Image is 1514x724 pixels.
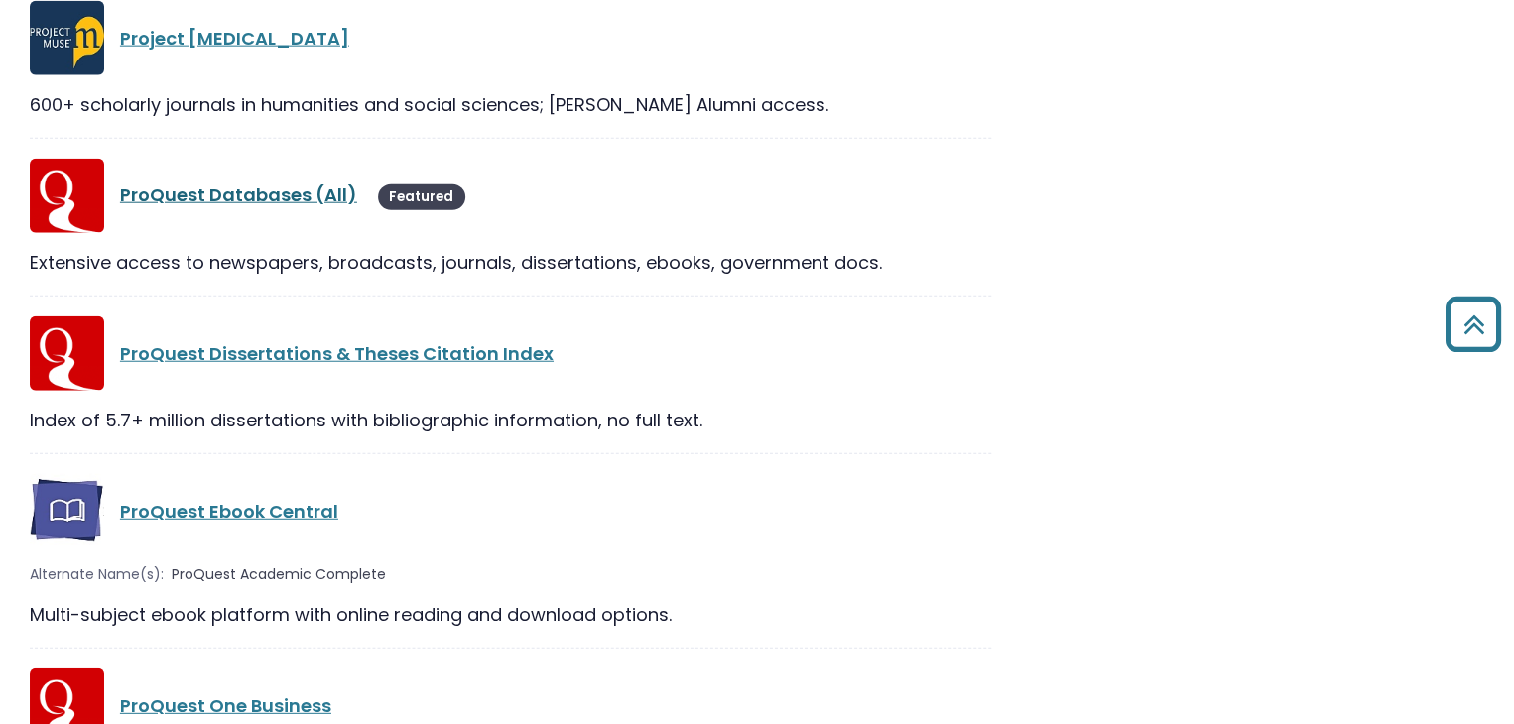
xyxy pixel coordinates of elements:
[30,249,991,276] div: Extensive access to newspapers, broadcasts, journals, dissertations, ebooks, government docs.
[30,407,991,433] div: Index of 5.7+ million dissertations with bibliographic information, no full text.
[120,693,331,718] a: ProQuest One Business
[378,184,465,210] span: Featured
[120,341,554,366] a: ProQuest Dissertations & Theses Citation Index
[120,499,338,524] a: ProQuest Ebook Central
[1438,305,1509,342] a: Back to Top
[172,564,386,585] span: ProQuest Academic Complete
[120,182,357,207] a: ProQuest Databases (All)
[30,564,164,585] span: Alternate Name(s):
[30,91,991,118] div: 600+ scholarly journals in humanities and social sciences; [PERSON_NAME] Alumni access.
[30,601,991,628] div: Multi-subject ebook platform with online reading and download options.
[120,26,349,51] a: Project [MEDICAL_DATA]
